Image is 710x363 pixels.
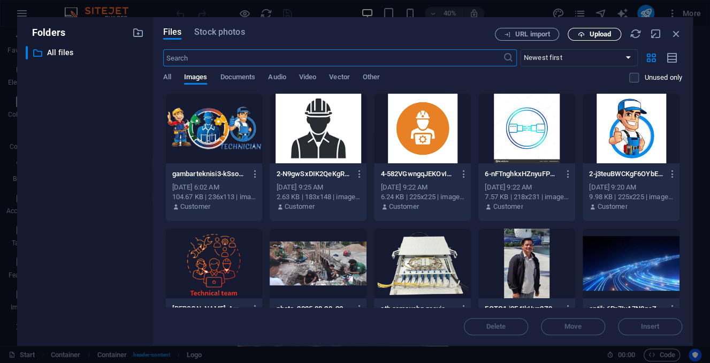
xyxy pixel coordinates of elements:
[485,192,569,202] div: 7.57 KB | 218x231 | image/jpeg
[172,192,256,202] div: 104.67 KB | 236x113 | image/png
[172,183,256,192] div: [DATE] 6:02 AM
[515,31,550,37] span: URL import
[180,202,210,211] p: Customer
[276,183,360,192] div: [DATE] 9:25 AM
[630,28,642,40] i: Reload
[276,169,350,179] p: 2-N9gwSxDIK2QeKgRqDtxb-Q.png
[589,169,663,179] p: 2-j3teuBWCKgF6OYbEvsgKzA.jpeg
[589,304,663,314] p: optik-6Pr7IyA7N3pcZNpNLHUOIw.jpg
[285,202,315,211] p: Customer
[380,183,464,192] div: [DATE] 9:22 AM
[670,28,682,40] i: Close
[644,73,682,82] p: Displays only files that are not in use on the website. Files added during this session can still...
[163,26,182,39] span: Files
[299,71,316,86] span: Video
[163,49,503,66] input: Search
[589,183,673,192] div: [DATE] 9:20 AM
[568,28,621,41] button: Upload
[268,71,286,86] span: Audio
[132,27,144,39] i: Create new folder
[276,304,350,314] p: photo_2025-08-29_22-35-54-eL4h_fFhJvqR0aRgBot3_w.jpg
[495,28,559,41] button: URL import
[597,202,627,211] p: Customer
[485,183,569,192] div: [DATE] 9:22 AM
[172,169,246,179] p: gambarteknisi3-kSsoUj3jaGdgvlPcIZDs_g.png
[184,71,208,86] span: Images
[589,31,611,37] span: Upload
[276,192,360,202] div: 2.63 KB | 183x148 | image/png
[363,71,380,86] span: Other
[194,26,245,39] span: Stock photos
[380,304,454,314] p: otb-removebg-preview-XwOZwTiiAkgGALif6P9zLQ.png
[380,192,464,202] div: 6.24 KB | 225x225 | image/png
[388,202,418,211] p: Customer
[26,26,65,40] p: Folders
[493,202,523,211] p: Customer
[650,28,662,40] i: Minimize
[172,304,246,314] p: tim-ArrdulqfrMlONpAN2xH97g.png
[47,47,124,59] p: All files
[163,71,171,86] span: All
[589,192,673,202] div: 9.98 KB | 225x225 | image/jpeg
[380,169,454,179] p: 4-582VGwngqJEKOvIBSrAnmQ.png
[220,71,255,86] span: Documents
[329,71,350,86] span: Vector
[485,304,559,314] p: FOTO1-j2E4IkUvn2Z952ncyr2yoA.jpg
[485,169,559,179] p: 6-nFTnghkxHZnyuFPM3QwZ6A.jpeg
[26,46,28,59] div: ​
